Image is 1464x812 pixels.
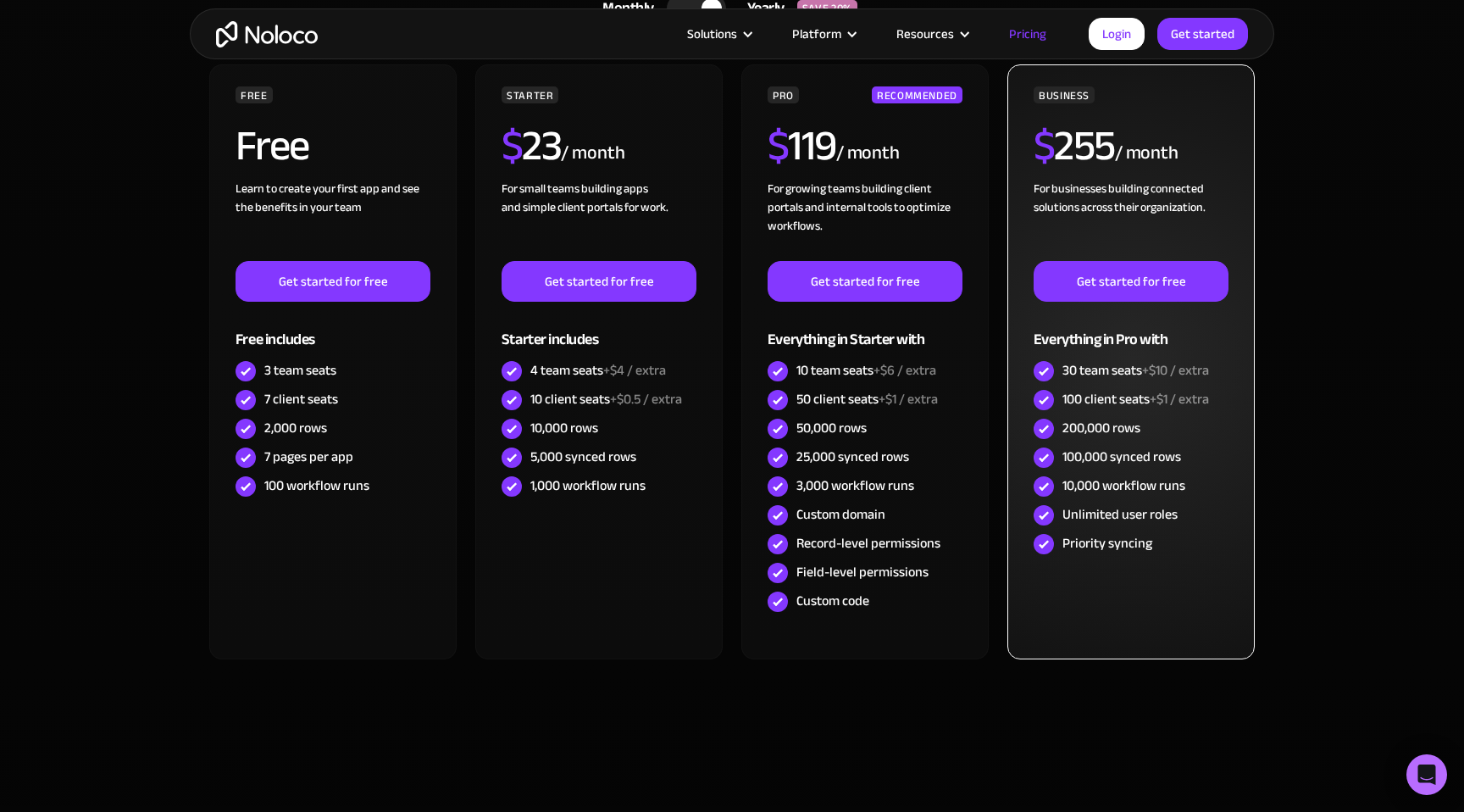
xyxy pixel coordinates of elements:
[768,106,789,186] span: $
[1142,358,1209,383] span: +$10 / extra
[502,86,558,103] div: STARTER
[1150,387,1209,412] span: +$1 / extra
[236,86,273,103] div: FREE
[1034,302,1228,357] div: Everything in Pro with
[768,86,799,103] div: PRO
[1062,505,1178,524] div: Unlimited user roles
[768,125,836,167] h2: 119
[796,534,940,553] div: Record-level permissions
[836,140,900,167] div: / month
[796,563,929,581] div: Field-level permissions
[796,419,867,437] div: 50,000 rows
[1062,534,1152,553] div: Priority syncing
[1062,448,1181,466] div: 100,000 synced rows
[1034,261,1228,302] a: Get started for free
[796,390,938,409] div: 50 client seats
[264,419,327,437] div: 2,000 rows
[610,387,682,412] span: +$0.5 / extra
[771,23,875,45] div: Platform
[502,180,696,261] div: For small teams building apps and simple client portals for work. ‍
[561,140,624,167] div: / month
[264,476,369,495] div: 100 workflow runs
[796,361,936,380] div: 10 team seats
[1157,18,1248,50] a: Get started
[236,261,430,302] a: Get started for free
[1115,140,1178,167] div: / month
[768,302,962,357] div: Everything in Starter with
[530,390,682,409] div: 10 client seats
[502,106,523,186] span: $
[792,23,841,45] div: Platform
[687,23,737,45] div: Solutions
[530,448,636,466] div: 5,000 synced rows
[502,261,696,302] a: Get started for free
[264,361,336,380] div: 3 team seats
[796,505,885,524] div: Custom domain
[872,86,962,103] div: RECOMMENDED
[988,23,1067,45] a: Pricing
[796,476,914,495] div: 3,000 workflow runs
[603,358,666,383] span: +$4 / extra
[666,23,771,45] div: Solutions
[879,387,938,412] span: +$1 / extra
[1062,419,1140,437] div: 200,000 rows
[264,448,353,466] div: 7 pages per app
[530,476,646,495] div: 1,000 workflow runs
[236,125,309,167] h2: Free
[216,21,318,47] a: home
[1062,361,1209,380] div: 30 team seats
[1406,754,1447,795] div: Open Intercom Messenger
[1089,18,1145,50] a: Login
[1034,125,1115,167] h2: 255
[796,592,869,610] div: Custom code
[236,180,430,261] div: Learn to create your first app and see the benefits in your team ‍
[1034,180,1228,261] div: For businesses building connected solutions across their organization. ‍
[768,180,962,261] div: For growing teams building client portals and internal tools to optimize workflows.
[896,23,954,45] div: Resources
[796,448,909,466] div: 25,000 synced rows
[502,302,696,357] div: Starter includes
[768,261,962,302] a: Get started for free
[1034,86,1095,103] div: BUSINESS
[236,302,430,357] div: Free includes
[1034,106,1055,186] span: $
[530,361,666,380] div: 4 team seats
[530,419,598,437] div: 10,000 rows
[1062,390,1209,409] div: 100 client seats
[264,390,338,409] div: 7 client seats
[502,125,562,167] h2: 23
[873,358,936,383] span: +$6 / extra
[875,23,988,45] div: Resources
[1062,476,1185,495] div: 10,000 workflow runs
